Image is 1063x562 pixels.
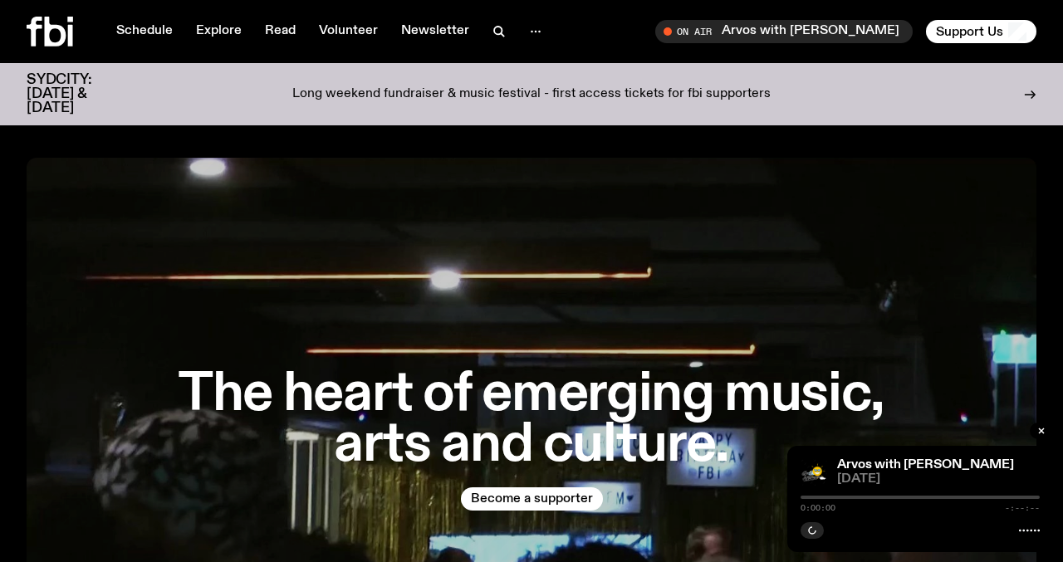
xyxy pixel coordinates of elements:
[186,20,252,43] a: Explore
[801,504,835,512] span: 0:00:00
[936,24,1003,39] span: Support Us
[27,73,133,115] h3: SYDCITY: [DATE] & [DATE]
[655,20,913,43] button: On AirArvos with [PERSON_NAME]
[159,369,904,471] h1: The heart of emerging music, arts and culture.
[255,20,306,43] a: Read
[926,20,1036,43] button: Support Us
[391,20,479,43] a: Newsletter
[461,487,603,511] button: Become a supporter
[837,458,1014,472] a: Arvos with [PERSON_NAME]
[292,87,771,102] p: Long weekend fundraiser & music festival - first access tickets for fbi supporters
[106,20,183,43] a: Schedule
[837,473,1040,486] span: [DATE]
[1005,504,1040,512] span: -:--:--
[801,459,827,486] img: A stock image of a grinning sun with sunglasses, with the text Good Afternoon in cursive
[309,20,388,43] a: Volunteer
